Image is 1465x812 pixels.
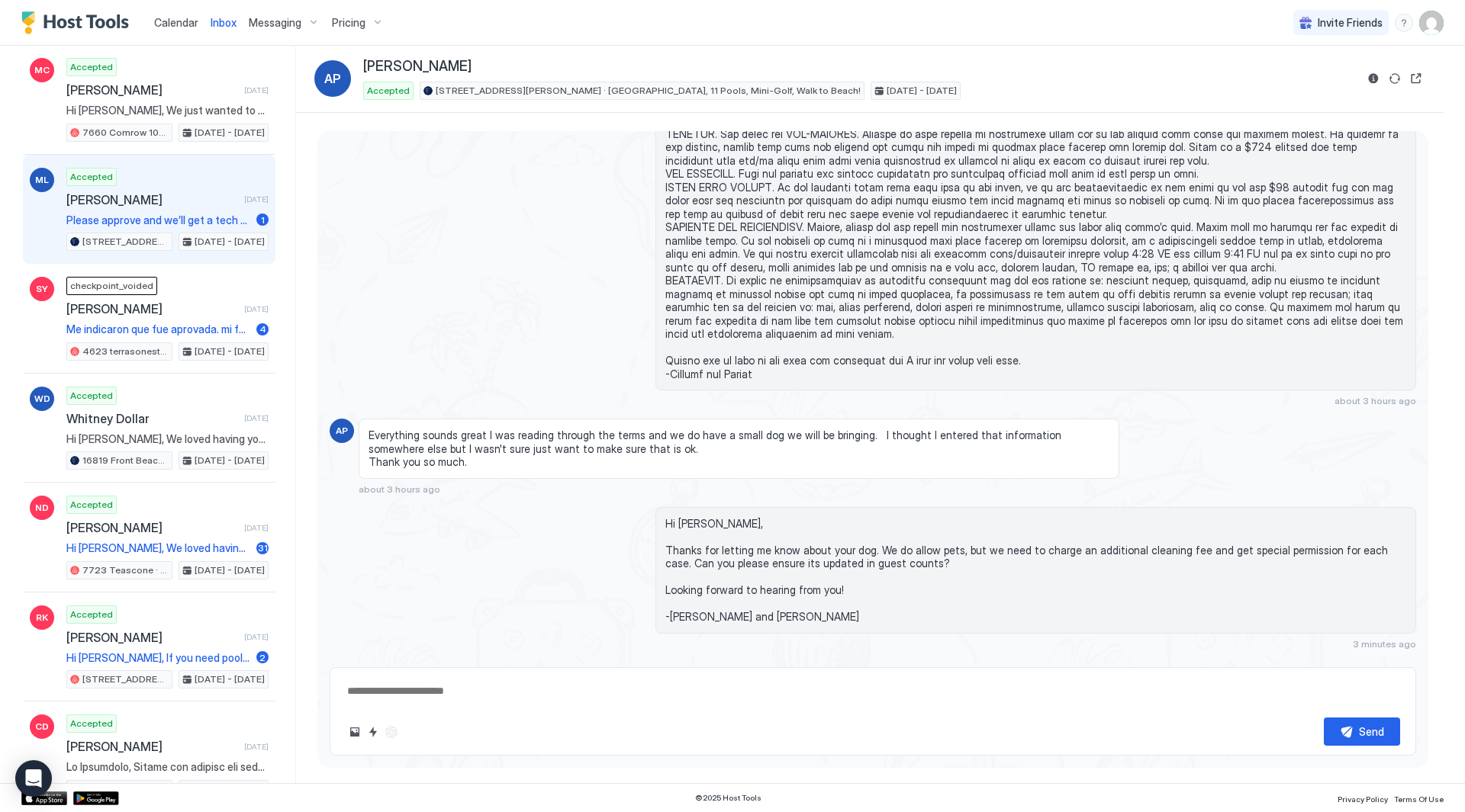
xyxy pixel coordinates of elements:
a: Inbox [211,14,237,30]
span: 4623 terrasonesta · Solterra Luxury [GEOGRAPHIC_DATA] w/View, near [GEOGRAPHIC_DATA]! [82,345,169,358]
span: 2 [259,652,266,663]
button: Sync reservation [1386,69,1404,88]
span: Whitney Dollar [66,411,238,426]
span: 4 [259,323,266,335]
span: Hi [PERSON_NAME], Thanks for letting me know about your dog. We do allow pets, but we need to cha... [665,517,1406,624]
button: Open reservation [1407,69,1425,88]
button: Upload image [346,723,364,741]
span: 16819 Front Beach 2713 · Luxury Beachfront, 3 Pools/Spas, Walk to [GEOGRAPHIC_DATA] [82,782,169,796]
span: Privacy Policy [1338,794,1388,804]
span: Hi [PERSON_NAME], We loved having you with us, Thanks for being such a great guest and leaving th... [66,432,269,446]
span: [DATE] - [DATE] [195,563,265,577]
span: RK [36,611,48,624]
span: [PERSON_NAME] [66,739,238,754]
span: Lo Ipsumdolo, Sitame con adipisc eli seddo. E'te inci utl etdo magnaal enimadmin venia-qu nostrud... [66,760,269,774]
span: Accepted [70,170,113,184]
span: [PERSON_NAME] [66,82,238,98]
span: [DATE] [244,742,269,752]
span: Everything sounds great I was reading through the terms and we do have a small dog we will be bri... [369,428,1109,469]
span: [PERSON_NAME] [363,58,472,75]
span: [DATE] - [DATE] [195,235,265,249]
span: [PERSON_NAME] [66,192,238,207]
a: Privacy Policy [1338,790,1388,806]
span: AP [336,424,348,438]
span: Please approve and we’ll get a tech to schedule. [66,213,250,227]
span: Calendar [154,16,198,29]
span: Accepted [367,84,410,98]
span: Accepted [70,498,113,512]
span: Hi [PERSON_NAME], We loved having you with us, Thanks for being such a great guest and leaving th... [66,541,250,555]
span: Accepted [70,389,113,403]
div: User profile [1419,11,1444,35]
span: Pricing [332,16,365,30]
span: Hi [PERSON_NAME], We just wanted to thank you so much for allowing us to host your family's vacat... [66,104,269,117]
span: Accepted [70,60,113,74]
span: [DATE] [244,632,269,642]
span: [DATE] - [DATE] [195,672,265,686]
span: [DATE] [244,523,269,533]
span: [DATE] [244,413,269,423]
span: 3 minutes ago [1353,638,1416,650]
a: App Store [21,791,67,805]
span: [DATE] [244,194,269,204]
a: Google Play Store [73,791,119,805]
div: menu [1395,14,1413,32]
span: Inbox [211,16,237,29]
a: Host Tools Logo [21,11,136,34]
span: 1 [261,214,265,226]
span: [PERSON_NAME] [66,301,238,316]
span: checkpoint_voided [70,279,153,293]
button: Send [1324,717,1400,746]
span: MC [34,63,50,77]
span: Terms Of Use [1394,794,1444,804]
a: Terms Of Use [1394,790,1444,806]
span: Hi [PERSON_NAME], If you need pool heaters to keep the water warm in the pool during the winter s... [66,651,250,665]
span: 7723 Teascone · [GEOGRAPHIC_DATA][PERSON_NAME], 2 mi to Disney! [82,563,169,577]
span: [PERSON_NAME] [66,630,238,645]
span: ND [35,501,49,515]
span: [DATE] - [DATE] [195,126,265,140]
span: [DATE] - [DATE] [195,454,265,467]
span: Messaging [249,16,301,30]
span: Accepted [70,608,113,621]
span: © 2025 Host Tools [695,793,761,803]
span: 7660 Comrow 101 · Windsor Hills [PERSON_NAME]’s Dream Home, 2mi to Disney! [82,126,169,140]
span: ML [35,173,49,187]
span: [DATE] - [DATE] [195,782,265,796]
span: Accepted [70,717,113,730]
button: Quick reply [364,723,382,741]
span: [DATE] - [DATE] [195,345,265,358]
span: [STREET_ADDRESS] · Windsor's Avengers Villa, [GEOGRAPHIC_DATA], 6mi to Disney! [82,235,169,249]
span: CD [35,720,49,733]
span: SY [36,282,48,296]
span: [PERSON_NAME] [66,520,238,535]
button: Reservation information [1364,69,1383,88]
span: Invite Friends [1318,16,1383,30]
a: Calendar [154,14,198,30]
span: about 3 hours ago [1335,395,1416,406]
span: Me indicaron que fue aprovada. mi foto no [PERSON_NAME] y puse la de mi esposa [PERSON_NAME] y as... [66,323,250,336]
span: 16819 Front Beach 2713 · Luxury Beachfront, 3 Pools/Spas, Walk to [GEOGRAPHIC_DATA] [82,454,169,467]
span: WD [34,392,50,406]
span: AP [324,69,341,88]
span: [STREET_ADDRESS][PERSON_NAME] · [GEOGRAPHIC_DATA], 11 Pools, Mini-Golf, Walk to Beach! [436,84,861,98]
span: [DATE] - [DATE] [887,84,957,98]
span: 31 [258,542,268,554]
span: [DATE] [244,304,269,314]
span: about 3 hours ago [359,483,440,495]
div: Send [1359,724,1384,740]
span: [STREET_ADDRESS] · Windsor Palms [PERSON_NAME]'s Ohana Villa, 3mi to Disney! [82,672,169,686]
div: Open Intercom Messenger [15,760,52,797]
span: [DATE] [244,85,269,95]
